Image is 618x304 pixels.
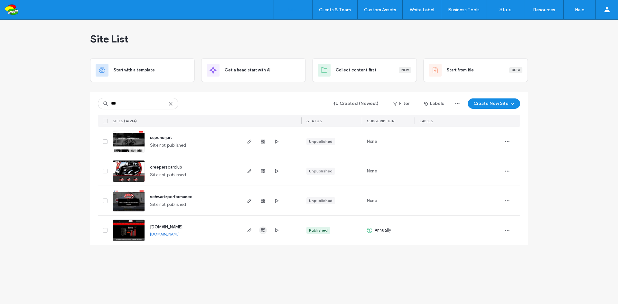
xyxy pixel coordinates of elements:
span: Help [14,5,28,10]
button: Create New Site [468,98,520,109]
div: Published [309,227,328,233]
label: White Label [410,7,434,13]
label: Resources [533,7,555,13]
div: Beta [509,67,522,73]
span: Annually [375,227,391,234]
span: Collect content first [336,67,377,73]
div: Get a head start with AI [201,58,306,82]
label: Clients & Team [319,7,351,13]
span: None [367,138,377,145]
label: Sites [288,7,299,13]
div: Start from fileBeta [423,58,528,82]
span: None [367,168,377,174]
label: Custom Assets [364,7,396,13]
span: Site List [90,32,128,45]
span: Site not published [150,172,186,178]
span: STATUS [306,119,322,123]
button: Filter [387,98,416,109]
a: creeperscarclub [150,165,182,170]
a: [DOMAIN_NAME] [150,232,180,236]
a: [DOMAIN_NAME] [150,225,183,229]
div: New [399,67,411,73]
span: Start with a template [114,67,155,73]
label: Stats [500,7,511,13]
a: superiorjart [150,135,172,140]
div: Collect content firstNew [312,58,417,82]
span: Site not published [150,201,186,208]
span: Site not published [150,142,186,149]
div: Start with a template [90,58,195,82]
div: Unpublished [309,139,332,144]
span: LABELS [420,119,433,123]
span: SITES (4/214) [113,119,137,123]
a: schwartzperformance [150,194,192,199]
span: None [367,198,377,204]
button: Created (Newest) [328,98,384,109]
div: Unpublished [309,198,332,204]
button: Labels [418,98,450,109]
span: Get a head start with AI [225,67,270,73]
div: Unpublished [309,168,332,174]
label: Help [575,7,585,13]
span: SUBSCRIPTION [367,119,394,123]
label: Business Tools [448,7,480,13]
span: Start from file [447,67,474,73]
